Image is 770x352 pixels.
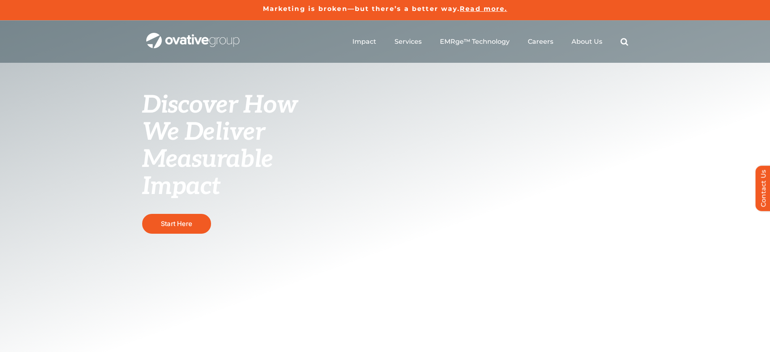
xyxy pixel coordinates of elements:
a: About Us [572,38,602,46]
a: EMRge™ Technology [440,38,510,46]
a: Start Here [142,214,211,234]
a: Read more. [460,5,507,13]
a: Marketing is broken—but there’s a better way. [263,5,460,13]
span: Start Here [161,220,192,228]
a: Services [395,38,422,46]
a: Search [621,38,628,46]
a: OG_Full_horizontal_WHT [146,32,239,40]
a: Impact [352,38,376,46]
nav: Menu [352,29,628,55]
span: Discover How [142,91,298,120]
span: We Deliver Measurable Impact [142,118,273,201]
a: Careers [528,38,553,46]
